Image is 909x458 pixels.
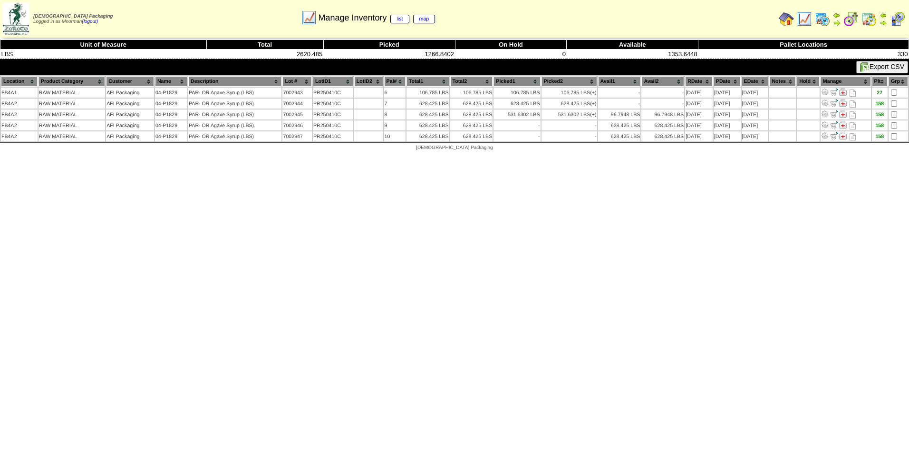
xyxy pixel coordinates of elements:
[1,110,38,119] td: FB4A2
[598,99,641,109] td: -
[0,40,207,50] th: Unit of Measure
[106,110,154,119] td: AFI Packaging
[880,11,887,19] img: arrowleft.gif
[742,88,769,98] td: [DATE]
[1,76,38,87] th: Location
[323,50,455,59] td: 1266.8402
[821,88,829,96] img: Adjust
[714,88,741,98] td: [DATE]
[106,99,154,109] td: AFI Packaging
[872,101,887,107] div: 158
[188,88,282,98] td: PAR- OR Agave Syrup (LBS)
[590,90,596,96] div: (+)
[830,99,838,107] img: Move
[742,76,769,87] th: EDate
[406,110,449,119] td: 628.425 LBS
[39,131,105,141] td: RAW MATERIAL
[872,134,887,139] div: 158
[39,88,105,98] td: RAW MATERIAL
[33,14,113,19] span: [DEMOGRAPHIC_DATA] Packaging
[39,99,105,109] td: RAW MATERIAL
[282,120,311,130] td: 7002946
[839,121,847,129] img: Manage Hold
[493,76,540,87] th: Picked1
[188,76,282,87] th: Description
[1,88,38,98] td: FB4A1
[542,88,597,98] td: 106.785 LBS
[815,11,830,27] img: calendarprod.gif
[384,88,406,98] td: 6
[313,88,353,98] td: PR250410C
[742,110,769,119] td: [DATE]
[641,76,684,87] th: Avail2
[450,76,493,87] th: Total2
[206,50,323,59] td: 2620.485
[889,76,908,87] th: Grp
[206,40,323,50] th: Total
[1,131,38,141] td: FB4A2
[590,112,596,118] div: (+)
[872,112,887,118] div: 158
[830,132,838,139] img: Move
[413,15,435,23] a: map
[188,110,282,119] td: PAR- OR Agave Syrup (LBS)
[860,62,870,72] img: excel.gif
[3,3,29,35] img: zoroco-logo-small.webp
[833,11,841,19] img: arrowleft.gif
[0,50,207,59] td: LBS
[39,76,105,87] th: Product Category
[890,11,905,27] img: calendarcustomer.gif
[821,132,829,139] img: Adjust
[714,99,741,109] td: [DATE]
[542,120,597,130] td: -
[598,76,641,87] th: Avail1
[450,88,493,98] td: 106.785 LBS
[839,132,847,139] img: Manage Hold
[839,99,847,107] img: Manage Hold
[880,19,887,27] img: arrowright.gif
[39,120,105,130] td: RAW MATERIAL
[282,88,311,98] td: 7002943
[598,88,641,98] td: -
[641,99,684,109] td: -
[106,76,154,87] th: Customer
[155,76,187,87] th: Name
[850,111,856,119] i: Note
[1,99,38,109] td: FB4A2
[282,131,311,141] td: 7002947
[830,121,838,129] img: Move
[567,50,698,59] td: 1353.6448
[797,76,820,87] th: Hold
[542,110,597,119] td: 531.6302 LBS
[406,88,449,98] td: 106.785 LBS
[313,120,353,130] td: PR250410C
[493,88,540,98] td: 106.785 LBS
[384,131,406,141] td: 10
[833,19,841,27] img: arrowright.gif
[188,120,282,130] td: PAR- OR Agave Syrup (LBS)
[830,110,838,118] img: Move
[188,131,282,141] td: PAR- OR Agave Syrup (LBS)
[872,90,887,96] div: 27
[39,110,105,119] td: RAW MATERIAL
[282,76,311,87] th: Lot #
[318,13,435,23] span: Manage Inventory
[450,99,493,109] td: 628.425 LBS
[850,133,856,140] i: Note
[455,50,567,59] td: 0
[313,99,353,109] td: PR250410C
[313,131,353,141] td: PR250410C
[779,11,794,27] img: home.gif
[641,88,684,98] td: -
[769,76,796,87] th: Notes
[301,10,317,25] img: line_graph.gif
[406,99,449,109] td: 628.425 LBS
[641,131,684,141] td: 628.425 LBS
[590,101,596,107] div: (+)
[282,99,311,109] td: 7002944
[685,88,713,98] td: [DATE]
[313,110,353,119] td: PR250410C
[542,131,597,141] td: -
[797,11,812,27] img: line_graph.gif
[450,110,493,119] td: 628.425 LBS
